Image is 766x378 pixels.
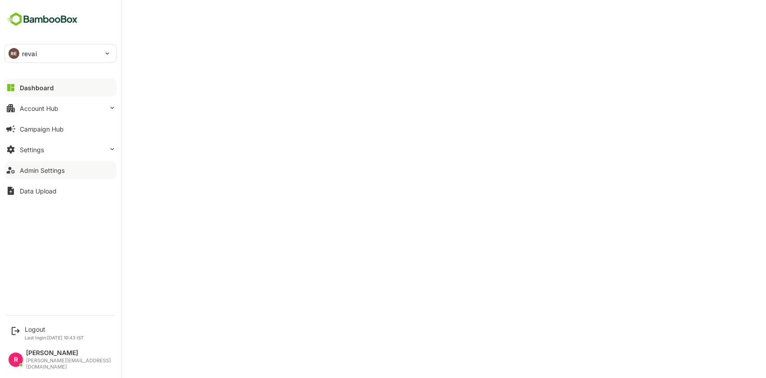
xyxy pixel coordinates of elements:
p: revai [22,49,37,58]
div: Logout [25,325,84,333]
div: Account Hub [20,105,58,112]
button: Dashboard [4,79,117,97]
div: RE [9,48,19,59]
button: Account Hub [4,99,117,117]
p: Last login: [DATE] 10:43 IST [25,335,84,340]
button: Data Upload [4,182,117,200]
div: Settings [20,146,44,154]
div: RErevai [5,44,116,62]
div: R [9,352,23,367]
div: Admin Settings [20,167,65,174]
button: Admin Settings [4,161,117,179]
div: Dashboard [20,84,54,92]
img: BambooboxFullLogoMark.5f36c76dfaba33ec1ec1367b70bb1252.svg [4,11,80,28]
div: [PERSON_NAME] [26,349,112,357]
div: [PERSON_NAME][EMAIL_ADDRESS][DOMAIN_NAME] [26,358,112,370]
div: Campaign Hub [20,125,64,133]
button: Campaign Hub [4,120,117,138]
button: Settings [4,141,117,158]
div: Data Upload [20,187,57,195]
